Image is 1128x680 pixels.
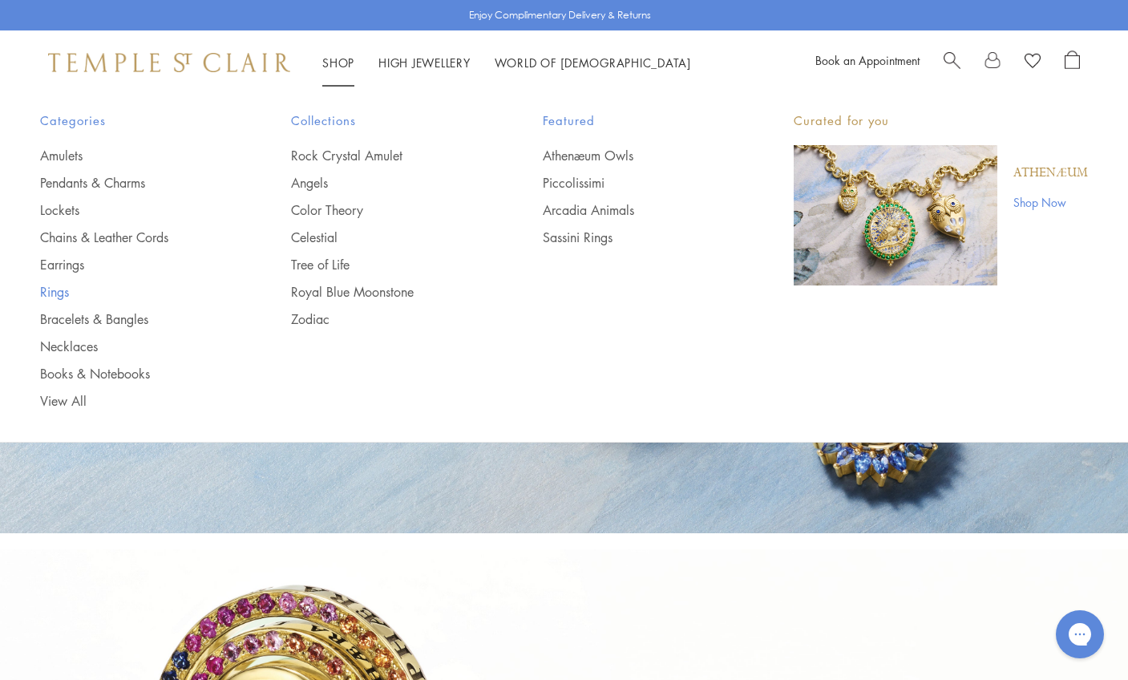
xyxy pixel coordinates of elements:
a: Color Theory [291,201,478,219]
p: Curated for you [794,111,1088,131]
span: Categories [40,111,227,131]
a: Amulets [40,147,227,164]
a: Arcadia Animals [543,201,730,219]
a: Celestial [291,229,478,246]
a: World of [DEMOGRAPHIC_DATA]World of [DEMOGRAPHIC_DATA] [495,55,691,71]
a: Earrings [40,256,227,273]
nav: Main navigation [322,53,691,73]
a: Open Shopping Bag [1065,51,1080,75]
a: Piccolissimi [543,174,730,192]
a: Rock Crystal Amulet [291,147,478,164]
a: Books & Notebooks [40,365,227,382]
a: Tree of Life [291,256,478,273]
a: Bracelets & Bangles [40,310,227,328]
a: Chains & Leather Cords [40,229,227,246]
a: View All [40,392,227,410]
a: Shop Now [1013,193,1088,211]
iframe: Gorgias live chat messenger [1048,605,1112,664]
a: Search [944,51,960,75]
a: Necklaces [40,338,227,355]
a: Athenæum Owls [543,147,730,164]
a: High JewelleryHigh Jewellery [378,55,471,71]
a: Pendants & Charms [40,174,227,192]
a: Book an Appointment [815,52,920,68]
a: Rings [40,283,227,301]
a: Zodiac [291,310,478,328]
span: Collections [291,111,478,131]
a: Royal Blue Moonstone [291,283,478,301]
a: Sassini Rings [543,229,730,246]
img: Temple St. Clair [48,53,290,72]
a: Athenæum [1013,164,1088,182]
a: Angels [291,174,478,192]
p: Enjoy Complimentary Delivery & Returns [469,7,651,23]
a: View Wishlist [1025,51,1041,75]
a: ShopShop [322,55,354,71]
a: Lockets [40,201,227,219]
span: Featured [543,111,730,131]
